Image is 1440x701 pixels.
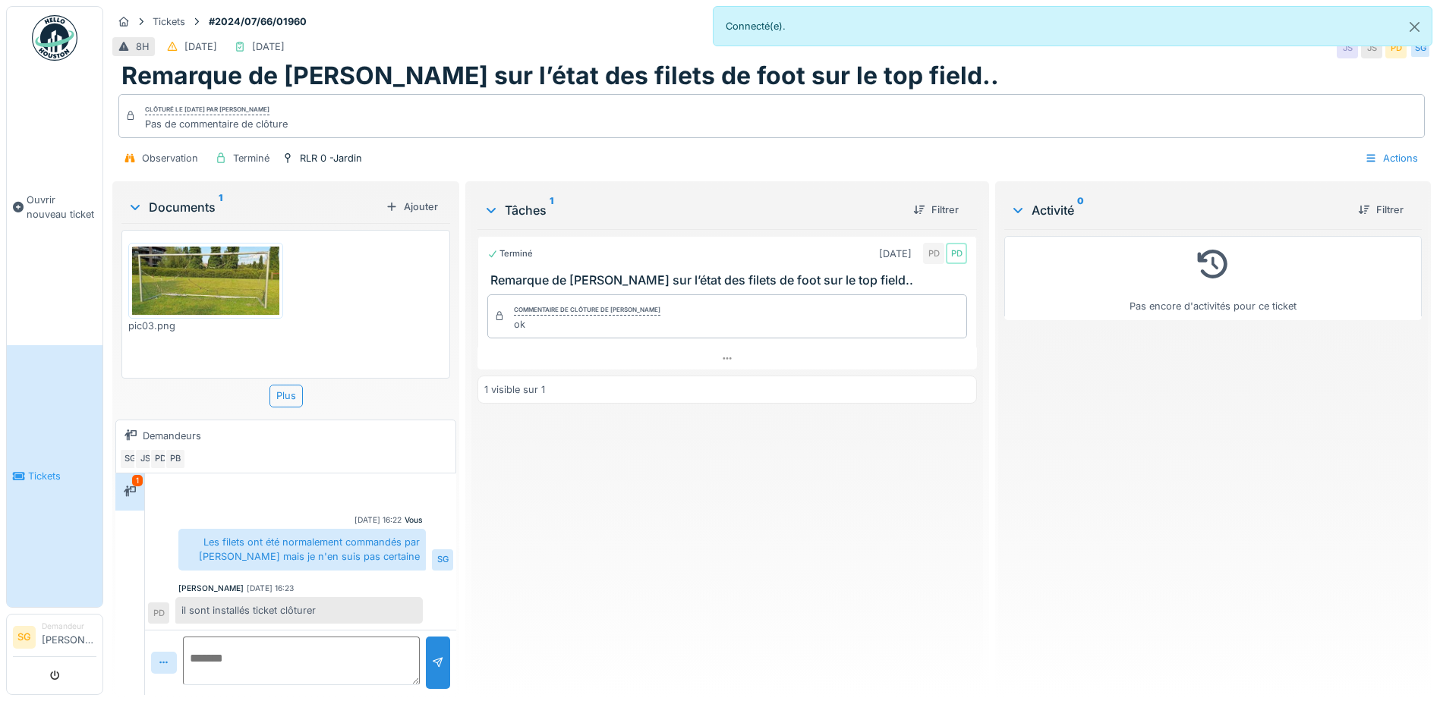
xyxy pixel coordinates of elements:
div: Terminé [487,247,533,260]
span: Tickets [28,469,96,483]
div: Plus [269,385,303,407]
li: [PERSON_NAME] [42,621,96,653]
sup: 0 [1077,201,1084,219]
div: SG [119,448,140,470]
a: SG Demandeur[PERSON_NAME] [13,621,96,657]
h3: Remarque de [PERSON_NAME] sur l’état des filets de foot sur le top field.. [490,273,970,288]
h1: Remarque de [PERSON_NAME] sur l’état des filets de foot sur le top field.. [121,61,999,90]
div: Ajouter [380,196,444,217]
div: PD [150,448,171,470]
img: unkg1grnt5nruff529ci608yuggn [132,247,279,315]
sup: 1 [219,198,222,216]
div: Pas de commentaire de clôture [145,117,288,131]
div: [PERSON_NAME] [178,583,244,594]
div: Clôturé le [DATE] par [PERSON_NAME] [145,105,269,115]
div: SG [432,549,453,571]
div: Les filets ont été normalement commandés par [PERSON_NAME] mais je n'en suis pas certaine [178,529,426,570]
div: [DATE] 16:22 [354,514,402,526]
div: Filtrer [907,200,965,220]
button: Close [1397,7,1432,47]
div: Filtrer [1352,200,1410,220]
a: Ouvrir nouveau ticket [7,69,102,345]
div: [DATE] [879,247,912,261]
div: Documents [128,198,380,216]
li: SG [13,626,36,649]
div: Activité [1010,201,1346,219]
strong: #2024/07/66/01960 [203,14,313,29]
div: Tâches [484,201,901,219]
div: Terminé [233,151,269,165]
div: PB [165,448,186,470]
img: Badge_color-CXgf-gQk.svg [32,15,77,61]
div: Vous [405,514,423,526]
div: PD [148,602,169,624]
div: JS [134,448,156,470]
span: Ouvrir nouveau ticket [27,193,96,222]
div: PD [1385,37,1407,58]
div: [DATE] 16:23 [247,583,294,594]
div: RLR 0 -Jardin [300,151,362,165]
div: Actions [1358,147,1425,169]
div: 1 [132,475,143,486]
a: Tickets [7,345,102,607]
div: PD [946,243,967,264]
div: il sont installés ticket clôturer [175,597,423,624]
div: Demandeur [42,621,96,632]
div: [DATE] [252,39,285,54]
div: Observation [142,151,198,165]
div: ok [514,317,660,332]
div: 8H [136,39,150,54]
div: Pas encore d'activités pour ce ticket [1014,243,1412,313]
div: Connecté(e). [713,6,1433,46]
div: Tickets [153,14,185,29]
div: pic03.png [128,319,283,333]
div: JS [1337,37,1358,58]
sup: 1 [550,201,553,219]
div: [DATE] [184,39,217,54]
div: JS [1361,37,1382,58]
div: Demandeurs [143,429,201,443]
div: Commentaire de clôture de [PERSON_NAME] [514,305,660,316]
div: PD [923,243,944,264]
div: 1 visible sur 1 [484,382,545,397]
div: SG [1410,37,1431,58]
